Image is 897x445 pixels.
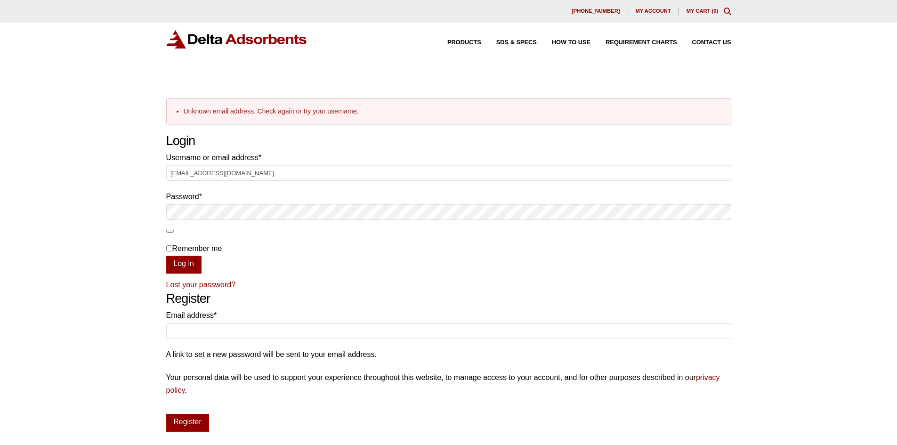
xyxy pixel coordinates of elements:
[687,8,719,14] a: My Cart (0)
[447,40,481,46] span: Products
[166,291,731,307] h2: Register
[166,30,307,49] img: Delta Adsorbents
[724,8,731,15] div: Toggle Modal Content
[166,190,731,203] label: Password
[628,8,679,15] a: My account
[184,106,723,116] li: Unknown email address. Check again or try your username.
[713,8,716,14] span: 0
[166,371,731,396] p: Your personal data will be used to support your experience throughout this website, to manage acc...
[677,40,731,46] a: Contact Us
[692,40,731,46] span: Contact Us
[496,40,537,46] span: SDS & SPECS
[432,40,481,46] a: Products
[166,309,731,322] label: Email address
[572,8,620,14] span: [PHONE_NUMBER]
[166,245,172,251] input: Remember me
[166,373,720,394] a: privacy policy
[166,414,209,432] button: Register
[552,40,590,46] span: How to Use
[606,40,677,46] span: Requirement Charts
[537,40,590,46] a: How to Use
[166,133,731,149] h2: Login
[166,256,202,274] button: Log in
[636,8,671,14] span: My account
[564,8,628,15] a: [PHONE_NUMBER]
[172,244,222,252] span: Remember me
[166,281,236,289] a: Lost your password?
[166,151,731,164] label: Username or email address
[166,230,174,233] button: Show password
[166,348,731,361] p: A link to set a new password will be sent to your email address.
[481,40,537,46] a: SDS & SPECS
[590,40,677,46] a: Requirement Charts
